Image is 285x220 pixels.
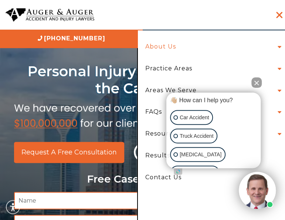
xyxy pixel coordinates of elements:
a: Open intaker chat [174,168,182,175]
input: Name [14,192,271,209]
img: Auger & Auger Accident and Injury Lawyers Logo [6,8,94,22]
a: Practice Areas [140,58,198,80]
p: [MEDICAL_DATA] [180,150,221,159]
a: Contact Us [140,167,283,189]
a: Resources [140,123,185,145]
a: About Us [140,36,181,58]
h1: Personal Injury Lawyers Serving the Carolinas [14,63,271,97]
a: Results [140,145,283,167]
div: 👋🏼 How can I help you? [168,96,259,104]
a: Request a Free Consultation [14,142,124,163]
img: Intaker widget Avatar [239,172,276,209]
span: Request a Free Consultation [21,149,117,156]
a: Areas We Serve [140,80,202,101]
p: Truck Accident [180,131,213,141]
img: sub text [14,100,231,129]
button: Menu [269,9,282,21]
p: Free Case Evaluation [14,173,271,185]
a: FAQs [140,101,167,123]
button: Watch Our Video [132,143,225,162]
button: Close Intaker Chat Widget [251,77,262,88]
p: Car Accident [180,113,209,122]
